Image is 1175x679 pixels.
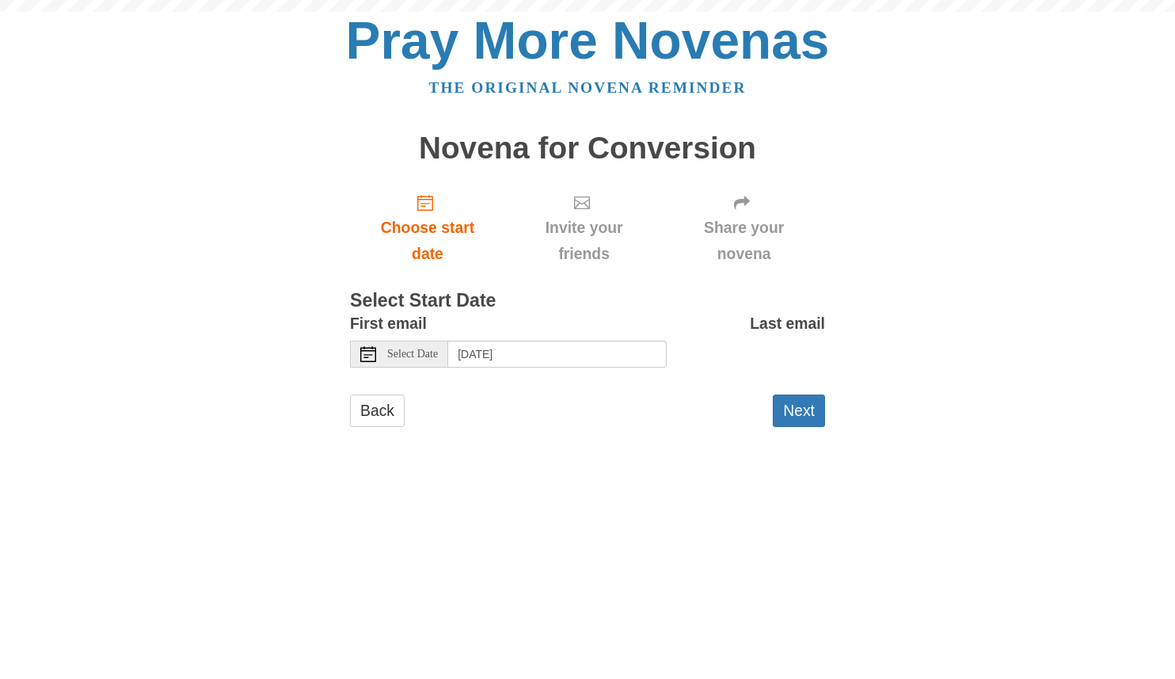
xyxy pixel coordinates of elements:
a: Back [350,395,405,427]
span: Select Date [387,349,438,360]
span: Share your novena [679,215,809,267]
span: Choose start date [366,215,489,267]
div: Click "Next" to confirm your start date first. [663,181,825,275]
label: First email [350,311,427,337]
a: Pray More Novenas [346,11,830,70]
h3: Select Start Date [350,291,825,311]
span: Invite your friends [521,215,647,267]
label: Last email [750,311,825,337]
button: Next [773,395,825,427]
a: The original novena reminder [429,79,747,96]
h1: Novena for Conversion [350,132,825,166]
div: Click "Next" to confirm your start date first. [505,181,663,275]
a: Choose start date [350,181,505,275]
